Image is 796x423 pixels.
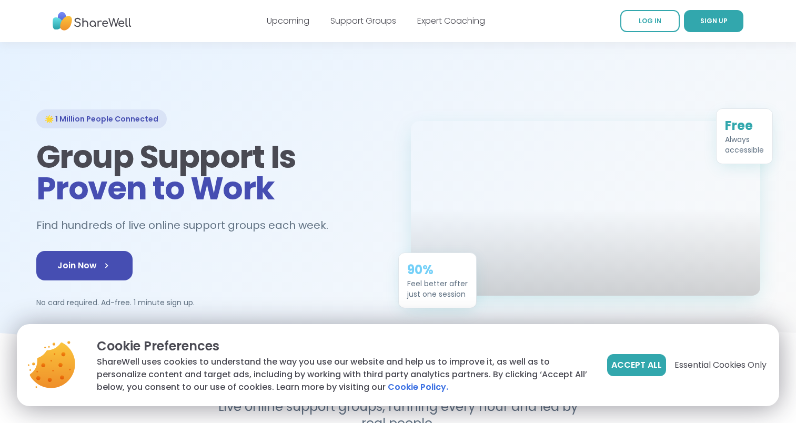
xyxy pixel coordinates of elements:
button: Accept All [607,354,666,376]
span: Essential Cookies Only [674,359,767,371]
a: LOG IN [620,10,680,32]
a: SIGN UP [684,10,743,32]
p: Cookie Preferences [97,337,590,356]
div: Free [725,117,764,134]
a: Support Groups [330,15,396,27]
h1: Group Support Is [36,141,386,204]
span: Accept All [611,359,662,371]
span: LOG IN [639,16,661,25]
span: Proven to Work [36,166,275,210]
a: Cookie Policy. [388,381,448,394]
h2: Find hundreds of live online support groups each week. [36,217,339,234]
div: Always accessible [725,134,764,155]
p: No card required. Ad-free. 1 minute sign up. [36,297,386,308]
a: Expert Coaching [417,15,485,27]
p: ShareWell uses cookies to understand the way you use our website and help us to improve it, as we... [97,356,590,394]
img: ShareWell Nav Logo [53,7,132,36]
div: 90% [407,261,468,278]
div: 🌟 1 Million People Connected [36,109,167,128]
div: Feel better after just one session [407,278,468,299]
span: SIGN UP [700,16,728,25]
a: Join Now [36,251,133,280]
span: Join Now [57,259,112,272]
a: Upcoming [267,15,309,27]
